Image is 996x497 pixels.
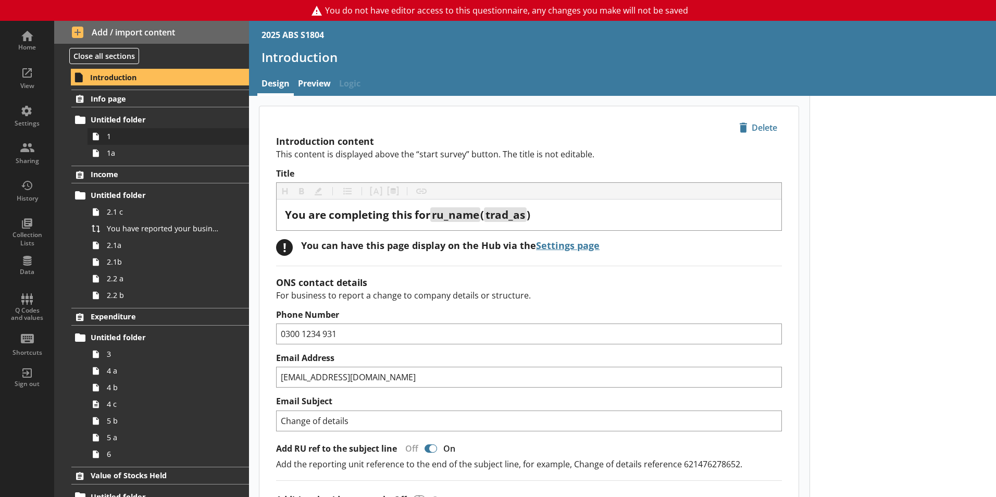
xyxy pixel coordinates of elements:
[397,443,422,454] div: Off
[107,131,222,141] span: 1
[107,399,222,409] span: 4 c
[107,366,222,376] span: 4 a
[88,145,249,161] a: 1a
[9,119,45,128] div: Settings
[91,470,218,480] span: Value of Stocks Held
[91,312,218,321] span: Expenditure
[88,429,249,446] a: 5 a
[432,207,479,222] span: ru_name
[91,94,218,104] span: Info page
[71,467,249,484] a: Value of Stocks Held
[69,48,139,64] button: Close all sections
[71,187,249,204] a: Untitled folder
[107,257,222,267] span: 2.1b
[9,194,45,203] div: History
[276,458,782,470] p: Add the reporting unit reference to the end of the subject line, for example, Change of details r...
[71,329,249,346] a: Untitled folder
[71,308,249,326] a: Expenditure
[72,27,232,38] span: Add / import content
[91,169,218,179] span: Income
[276,443,397,454] label: Add RU ref to the subject line
[294,73,335,96] a: Preview
[276,276,782,289] h2: ONS contact details
[71,166,249,183] a: Income
[276,239,293,256] div: !
[54,166,249,304] li: IncomeUntitled folder2.1 cYou have reported your business's total turnover for the period [From] ...
[276,396,782,407] label: Email Subject
[107,207,222,217] span: 2.1 c
[262,29,324,41] div: 2025 ABS S1804
[107,240,222,250] span: 2.1a
[734,119,782,136] button: Delete
[107,148,222,158] span: 1a
[88,287,249,304] a: 2.2 b
[9,82,45,90] div: View
[91,332,218,342] span: Untitled folder
[88,237,249,254] a: 2.1a
[88,128,249,145] a: 1
[76,329,249,463] li: Untitled folder34 a4 b4 c5 b5 a6
[9,307,45,322] div: Q Codes and values
[88,346,249,363] a: 3
[88,413,249,429] a: 5 b
[439,443,464,454] div: On
[536,239,600,252] a: Settings page
[71,90,249,107] a: Info page
[107,432,222,442] span: 5 a
[107,223,222,233] span: You have reported your business's total turnover for the period [From] to [To] to be [Total turno...
[88,204,249,220] a: 2.1 c
[91,190,218,200] span: Untitled folder
[276,168,782,179] label: Title
[285,208,773,222] div: Title
[257,73,294,96] a: Design
[88,270,249,287] a: 2.2 a
[107,416,222,426] span: 5 b
[76,187,249,304] li: Untitled folder2.1 cYou have reported your business's total turnover for the period [From] to [To...
[88,396,249,413] a: 4 c
[54,308,249,463] li: ExpenditureUntitled folder34 a4 b4 c5 b5 a6
[527,207,530,222] span: )
[276,135,782,147] h2: Introduction content
[276,148,782,160] p: This content is displayed above the “start survey” button. The title is not editable.
[88,363,249,379] a: 4 a
[107,382,222,392] span: 4 b
[301,239,600,252] div: You can have this page display on the Hub via the
[54,90,249,161] li: Info pageUntitled folder11a
[107,449,222,459] span: 6
[9,231,45,247] div: Collection Lists
[90,72,218,82] span: Introduction
[262,49,983,65] h1: Introduction
[276,353,782,364] label: Email Address
[9,43,45,52] div: Home
[91,115,218,125] span: Untitled folder
[276,309,782,320] label: Phone Number
[76,111,249,161] li: Untitled folder11a
[88,379,249,396] a: 4 b
[54,21,249,44] button: Add / import content
[107,274,222,283] span: 2.2 a
[9,268,45,276] div: Data
[485,207,525,222] span: trad_as
[9,157,45,165] div: Sharing
[480,207,484,222] span: (
[71,111,249,128] a: Untitled folder
[285,207,430,222] span: You are completing this for
[88,254,249,270] a: 2.1b
[88,446,249,463] a: 6
[335,73,365,96] span: Logic
[107,290,222,300] span: 2.2 b
[9,349,45,357] div: Shortcuts
[71,69,249,85] a: Introduction
[107,349,222,359] span: 3
[276,290,782,301] p: For business to report a change to company details or structure.
[9,380,45,388] div: Sign out
[88,220,249,237] a: You have reported your business's total turnover for the period [From] to [To] to be [Total turno...
[735,119,781,136] span: Delete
